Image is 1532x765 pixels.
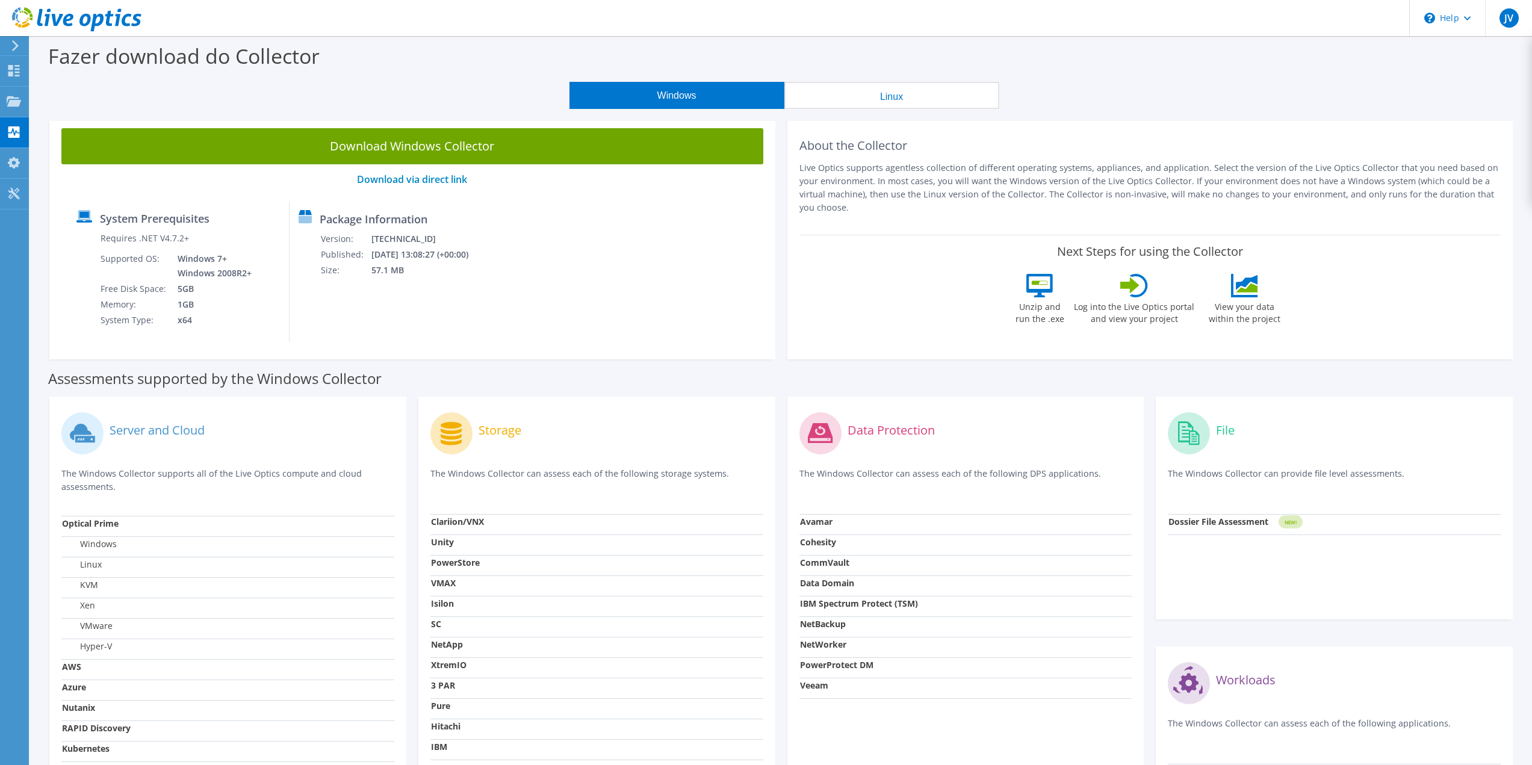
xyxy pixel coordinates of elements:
[800,577,854,589] strong: Data Domain
[110,424,205,436] label: Server and Cloud
[100,251,169,281] td: Supported OS:
[62,538,117,550] label: Windows
[431,577,456,589] strong: VMAX
[62,518,119,529] strong: Optical Prime
[371,262,484,278] td: 57.1 MB
[1216,424,1235,436] label: File
[1057,244,1243,259] label: Next Steps for using the Collector
[371,231,484,247] td: [TECHNICAL_ID]
[784,82,999,109] button: Linux
[48,373,382,385] label: Assessments supported by the Windows Collector
[357,173,467,186] a: Download via direct link
[320,262,371,278] td: Size:
[431,557,480,568] strong: PowerStore
[371,247,484,262] td: [DATE] 13:08:27 (+00:00)
[431,639,463,650] strong: NetApp
[320,213,427,225] label: Package Information
[799,467,1132,492] p: The Windows Collector can assess each of the following DPS applications.
[1012,297,1067,325] label: Unzip and run the .exe
[430,467,763,492] p: The Windows Collector can assess each of the following storage systems.
[61,128,763,164] a: Download Windows Collector
[100,297,169,312] td: Memory:
[62,702,95,713] strong: Nutanix
[1168,516,1268,527] strong: Dossier File Assessment
[320,231,371,247] td: Version:
[848,424,935,436] label: Data Protection
[1168,467,1501,492] p: The Windows Collector can provide file level assessments.
[1424,13,1435,23] svg: \n
[800,639,846,650] strong: NetWorker
[431,680,455,691] strong: 3 PAR
[100,281,169,297] td: Free Disk Space:
[62,640,112,652] label: Hyper-V
[62,599,95,612] label: Xen
[62,579,98,591] label: KVM
[431,536,454,548] strong: Unity
[800,598,918,609] strong: IBM Spectrum Protect (TSM)
[431,659,467,671] strong: XtremIO
[1201,297,1288,325] label: View your data within the project
[800,659,873,671] strong: PowerProtect DM
[800,618,846,630] strong: NetBackup
[62,559,102,571] label: Linux
[62,620,113,632] label: VMware
[1285,519,1297,525] tspan: NEW!
[62,722,131,734] strong: RAPID Discovery
[799,138,1501,153] h2: About the Collector
[431,720,461,732] strong: Hitachi
[431,618,441,630] strong: SC
[479,424,521,436] label: Storage
[1499,8,1519,28] span: JV
[320,247,371,262] td: Published:
[431,598,454,609] strong: Isilon
[569,82,784,109] button: Windows
[62,743,110,754] strong: Kubernetes
[1168,717,1501,742] p: The Windows Collector can assess each of the following applications.
[169,251,254,281] td: Windows 7+ Windows 2008R2+
[101,232,189,244] label: Requires .NET V4.7.2+
[431,516,484,527] strong: Clariion/VNX
[800,680,828,691] strong: Veeam
[169,297,254,312] td: 1GB
[800,536,836,548] strong: Cohesity
[1216,674,1276,686] label: Workloads
[100,312,169,328] td: System Type:
[1073,297,1195,325] label: Log into the Live Optics portal and view your project
[169,281,254,297] td: 5GB
[169,312,254,328] td: x64
[800,557,849,568] strong: CommVault
[62,661,81,672] strong: AWS
[431,700,450,711] strong: Pure
[431,741,447,752] strong: IBM
[62,681,86,693] strong: Azure
[800,516,833,527] strong: Avamar
[799,161,1501,214] p: Live Optics supports agentless collection of different operating systems, appliances, and applica...
[100,212,209,225] label: System Prerequisites
[48,42,320,70] label: Fazer download do Collector
[61,467,394,494] p: The Windows Collector supports all of the Live Optics compute and cloud assessments.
